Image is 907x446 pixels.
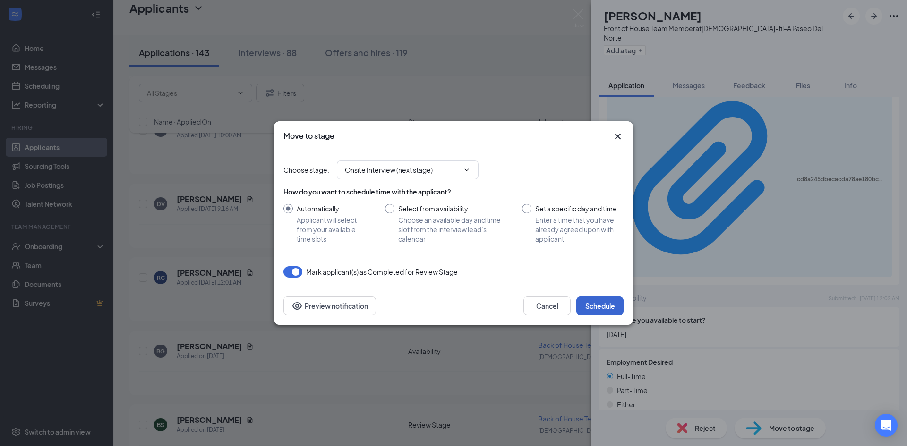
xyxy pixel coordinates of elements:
svg: ChevronDown [463,166,471,174]
button: Cancel [523,296,571,315]
div: How do you want to schedule time with the applicant? [283,187,624,196]
button: Schedule [576,296,624,315]
svg: Cross [612,131,624,142]
svg: Eye [291,300,303,311]
span: Choose stage : [283,165,329,175]
span: Mark applicant(s) as Completed for Review Stage [306,266,458,278]
h3: Move to stage [283,131,334,141]
div: Open Intercom Messenger [875,414,898,437]
button: Close [612,131,624,142]
button: Preview notificationEye [283,296,376,315]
